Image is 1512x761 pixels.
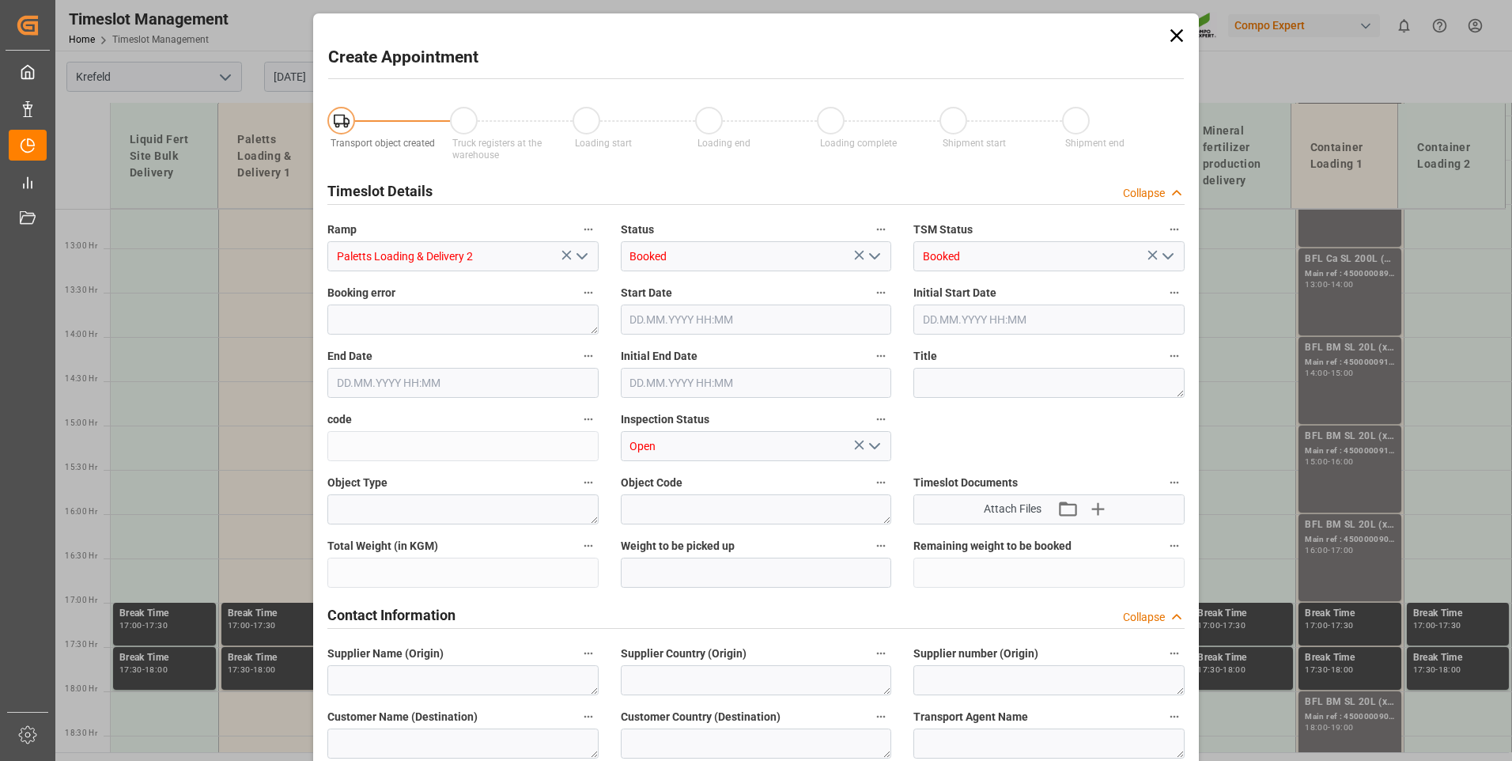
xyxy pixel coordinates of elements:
input: Type to search/select [621,241,892,271]
span: Ramp [327,221,357,238]
button: Object Code [871,472,891,493]
span: code [327,411,352,428]
span: Initial End Date [621,348,697,365]
h2: Timeslot Details [327,180,433,202]
div: Collapse [1123,185,1165,202]
button: Timeslot Documents [1164,472,1185,493]
span: Attach Files [984,501,1041,517]
button: TSM Status [1164,219,1185,240]
button: Customer Name (Destination) [578,706,599,727]
button: Status [871,219,891,240]
input: Type to search/select [327,241,599,271]
div: Collapse [1123,609,1165,626]
button: Initial Start Date [1164,282,1185,303]
button: Transport Agent Name [1164,706,1185,727]
span: End Date [327,348,372,365]
button: open menu [569,244,592,269]
span: Truck registers at the warehouse [452,138,542,161]
h2: Create Appointment [328,45,478,70]
button: open menu [862,434,886,459]
span: Inspection Status [621,411,709,428]
button: Title [1164,346,1185,366]
span: Start Date [621,285,672,301]
button: open menu [1155,244,1178,269]
input: DD.MM.YYYY HH:MM [621,368,892,398]
span: Weight to be picked up [621,538,735,555]
span: Transport object created [331,138,435,149]
span: Supplier Name (Origin) [327,646,444,662]
span: Initial Start Date [913,285,996,301]
button: Inspection Status [871,409,891,430]
span: Customer Country (Destination) [621,709,781,725]
button: Total Weight (in KGM) [578,536,599,556]
span: Booking error [327,285,395,301]
span: Customer Name (Destination) [327,709,478,725]
input: DD.MM.YYYY HH:MM [913,305,1185,335]
button: Supplier number (Origin) [1164,643,1185,664]
span: Title [913,348,937,365]
button: Weight to be picked up [871,536,891,556]
button: Supplier Name (Origin) [578,643,599,664]
button: Initial End Date [871,346,891,366]
span: Supplier number (Origin) [913,646,1038,662]
span: Object Type [327,475,387,491]
button: Supplier Country (Origin) [871,643,891,664]
h2: Contact Information [327,604,455,626]
span: Total Weight (in KGM) [327,538,438,555]
span: Shipment start [943,138,1006,149]
button: code [578,409,599,430]
input: DD.MM.YYYY HH:MM [327,368,599,398]
button: Customer Country (Destination) [871,706,891,727]
span: Supplier Country (Origin) [621,646,747,662]
button: Object Type [578,472,599,493]
span: Loading complete [820,138,897,149]
input: DD.MM.YYYY HH:MM [621,305,892,335]
button: Remaining weight to be booked [1164,536,1185,556]
button: Booking error [578,282,599,303]
span: Object Code [621,475,682,491]
span: Status [621,221,654,238]
button: open menu [862,244,886,269]
span: TSM Status [913,221,973,238]
span: Timeslot Documents [913,475,1018,491]
button: End Date [578,346,599,366]
span: Loading end [697,138,750,149]
span: Remaining weight to be booked [913,538,1072,555]
span: Transport Agent Name [913,709,1028,725]
button: Ramp [578,219,599,240]
span: Loading start [575,138,632,149]
span: Shipment end [1065,138,1125,149]
button: Start Date [871,282,891,303]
